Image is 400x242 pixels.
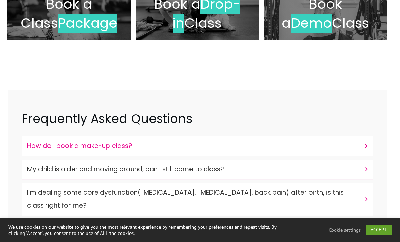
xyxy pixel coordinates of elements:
[366,225,392,236] a: ACCEPT
[22,111,373,136] h2: Frequently Asked Questions
[8,224,277,237] div: We use cookies on our website to give you the most relevant experience by remembering your prefer...
[291,14,332,33] span: Demo
[27,165,224,174] font: My child is older and moving around, can I still come to class?
[332,14,369,33] span: Class
[58,14,117,33] span: Package
[27,188,344,210] font: I'm dealing some core dysfunction([MEDICAL_DATA], [MEDICAL_DATA], back pain) after birth, is this...
[329,227,361,234] a: Cookie settings
[27,140,361,153] h4: How do I book a make-up class?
